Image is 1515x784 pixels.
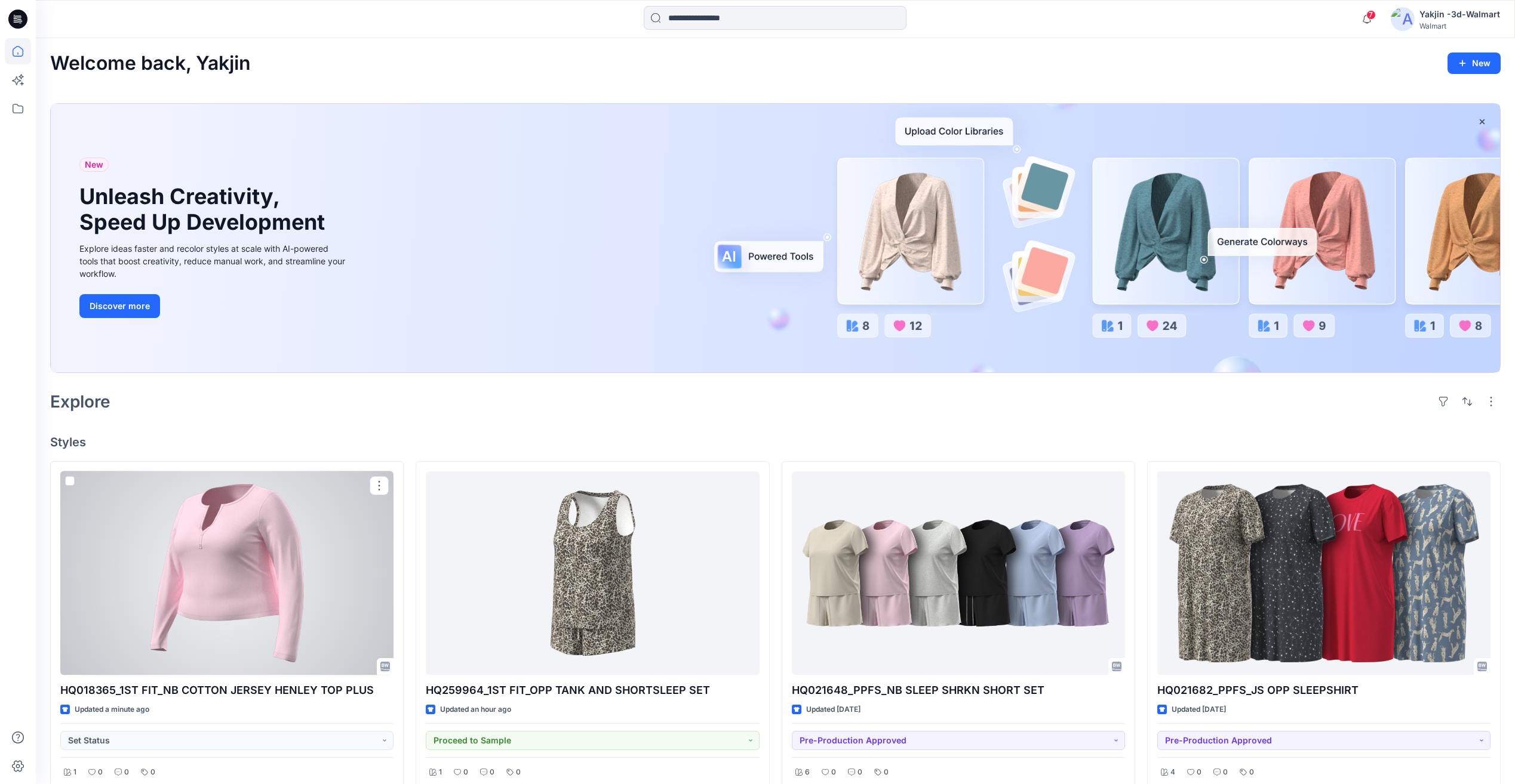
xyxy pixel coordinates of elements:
[98,766,103,779] p: 0
[858,766,862,779] p: 0
[73,766,76,779] p: 1
[884,766,889,779] p: 0
[516,766,521,779] p: 0
[806,703,861,716] p: Updated [DATE]
[426,682,759,699] p: HQ259964_1ST FIT_OPP TANK AND SHORTSLEEP SET
[79,294,160,318] button: Discover more
[1391,7,1415,31] img: avatar
[79,294,348,318] a: Discover more
[50,392,110,411] h2: Explore
[1197,766,1201,779] p: 0
[1157,471,1491,675] a: HQ021682_PPFS_JS OPP SLEEPSHIRT
[792,471,1125,675] a: HQ021648_PPFS_NB SLEEP SHRKN SHORT SET
[1419,7,1500,21] div: Yakjin -3d-Walmart
[426,471,759,675] a: HQ259964_1ST FIT_OPP TANK AND SHORTSLEEP SET
[1448,53,1501,74] button: New
[792,682,1125,699] p: HQ021648_PPFS_NB SLEEP SHRKN SHORT SET
[79,242,348,280] div: Explore ideas faster and recolor styles at scale with AI-powered tools that boost creativity, red...
[124,766,129,779] p: 0
[75,703,149,716] p: Updated a minute ago
[1419,21,1500,30] div: Walmart
[1366,10,1376,20] span: 7
[490,766,494,779] p: 0
[1249,766,1254,779] p: 0
[150,766,155,779] p: 0
[50,53,251,75] h2: Welcome back, Yakjin
[1170,766,1175,779] p: 4
[1172,703,1226,716] p: Updated [DATE]
[805,766,810,779] p: 6
[60,682,394,699] p: HQ018365_1ST FIT_NB COTTON JERSEY HENLEY TOP PLUS
[1223,766,1228,779] p: 0
[439,766,442,779] p: 1
[60,471,394,675] a: HQ018365_1ST FIT_NB COTTON JERSEY HENLEY TOP PLUS
[79,184,330,235] h1: Unleash Creativity, Speed Up Development
[463,766,468,779] p: 0
[831,766,836,779] p: 0
[1157,682,1491,699] p: HQ021682_PPFS_JS OPP SLEEPSHIRT
[440,703,511,716] p: Updated an hour ago
[50,435,1501,449] h4: Styles
[85,158,103,172] span: New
